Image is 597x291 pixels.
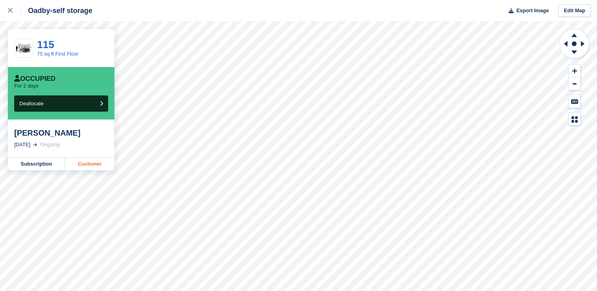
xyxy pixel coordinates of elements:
a: 75 sq ft First Floor [37,51,79,57]
a: 115 [37,39,54,50]
div: Oadby-self storage [21,6,92,15]
div: [DATE] [14,141,30,149]
a: Subscription [8,158,65,170]
p: For 2 days [14,83,38,89]
button: Zoom Out [569,78,580,91]
img: arrow-right-light-icn-cde0832a797a2874e46488d9cf13f60e5c3a73dbe684e267c42b8395dfbc2abf.svg [33,143,37,146]
a: Customer [65,158,114,170]
button: Map Legend [569,113,580,126]
img: 75-sqft-unit.jpg [15,41,33,55]
div: Occupied [14,75,56,83]
button: Keyboard Shortcuts [569,95,580,108]
div: [PERSON_NAME] [14,128,108,138]
button: Zoom In [569,65,580,78]
span: Deallocate [19,101,43,106]
div: Ongoing [40,141,60,149]
a: Edit Map [558,4,591,17]
button: Export Image [504,4,549,17]
button: Deallocate [14,95,108,112]
span: Export Image [516,7,548,15]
